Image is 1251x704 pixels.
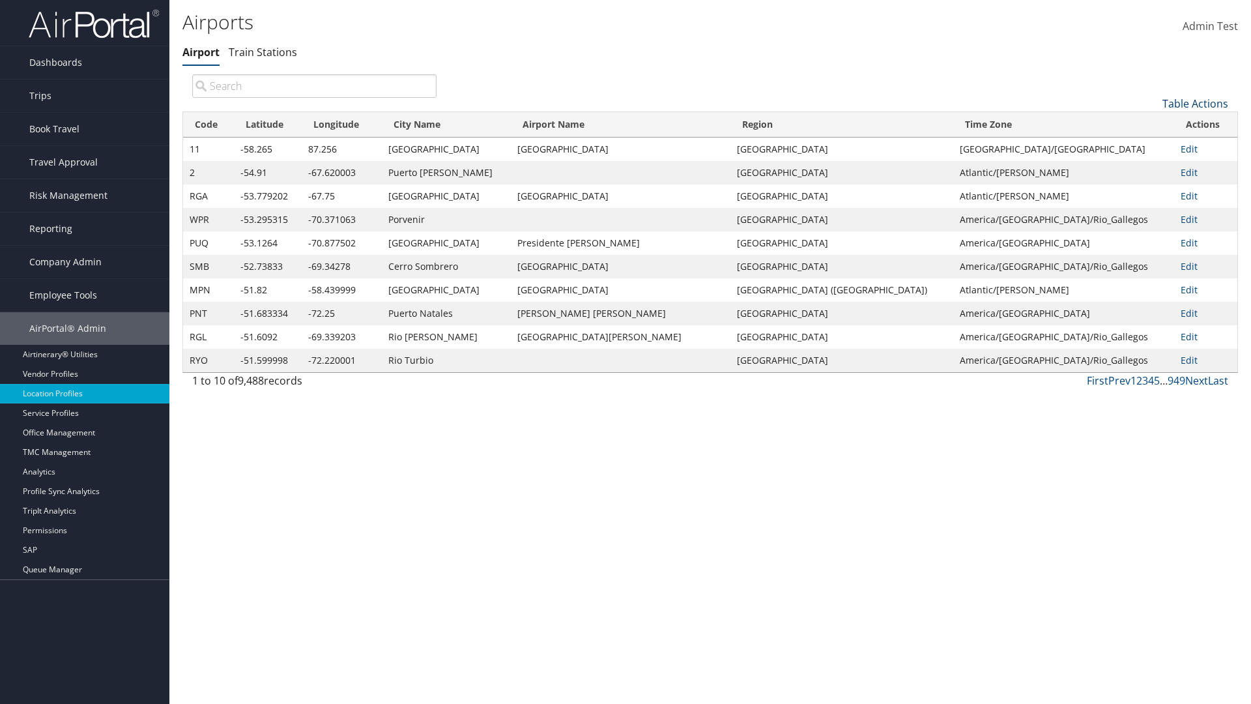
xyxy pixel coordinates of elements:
td: -53.295315 [234,208,302,231]
td: [GEOGRAPHIC_DATA] [382,231,511,255]
td: RGA [183,184,234,208]
a: Edit [1181,307,1198,319]
th: Longitude: activate to sort column ascending [302,112,382,138]
td: -52.73833 [234,255,302,278]
span: Travel Approval [29,146,98,179]
td: -70.371063 [302,208,382,231]
td: 11 [183,138,234,161]
td: Rio Turbio [382,349,511,372]
span: AirPortal® Admin [29,312,106,345]
td: Puerto [PERSON_NAME] [382,161,511,184]
td: [GEOGRAPHIC_DATA] [382,138,511,161]
td: Puerto Natales [382,302,511,325]
a: Edit [1181,354,1198,366]
td: [PERSON_NAME] [PERSON_NAME] [511,302,730,325]
td: 2 [183,161,234,184]
td: -51.82 [234,278,302,302]
td: [GEOGRAPHIC_DATA] [730,208,953,231]
th: City Name: activate to sort column ascending [382,112,511,138]
td: [GEOGRAPHIC_DATA] [730,231,953,255]
span: Company Admin [29,246,102,278]
td: PNT [183,302,234,325]
td: -69.34278 [302,255,382,278]
td: PUQ [183,231,234,255]
a: Edit [1181,143,1198,155]
td: -70.877502 [302,231,382,255]
td: America/[GEOGRAPHIC_DATA] [953,231,1174,255]
td: SMB [183,255,234,278]
td: [GEOGRAPHIC_DATA] [511,138,730,161]
td: -54.91 [234,161,302,184]
td: -53.1264 [234,231,302,255]
span: Employee Tools [29,279,97,312]
td: America/[GEOGRAPHIC_DATA]/Rio_Gallegos [953,208,1174,231]
td: -51.6092 [234,325,302,349]
td: [GEOGRAPHIC_DATA] ([GEOGRAPHIC_DATA]) [730,278,953,302]
div: 1 to 10 of records [192,373,437,395]
a: 949 [1168,374,1185,388]
a: Last [1208,374,1228,388]
td: Atlantic/[PERSON_NAME] [953,161,1174,184]
a: Next [1185,374,1208,388]
td: RGL [183,325,234,349]
td: [GEOGRAPHIC_DATA] [730,161,953,184]
a: Edit [1181,284,1198,296]
td: America/[GEOGRAPHIC_DATA]/Rio_Gallegos [953,325,1174,349]
a: Prev [1108,374,1130,388]
td: [GEOGRAPHIC_DATA] [382,278,511,302]
span: Dashboards [29,46,82,79]
td: [GEOGRAPHIC_DATA] [730,349,953,372]
th: Code: activate to sort column ascending [183,112,234,138]
td: -58.439999 [302,278,382,302]
th: Time Zone: activate to sort column ascending [953,112,1174,138]
td: America/[GEOGRAPHIC_DATA]/Rio_Gallegos [953,255,1174,278]
span: … [1160,374,1168,388]
td: -67.75 [302,184,382,208]
a: Edit [1181,330,1198,343]
td: [GEOGRAPHIC_DATA] [730,255,953,278]
td: [GEOGRAPHIC_DATA] [730,184,953,208]
td: -51.683334 [234,302,302,325]
span: Trips [29,80,51,112]
a: Edit [1181,190,1198,202]
span: Admin Test [1183,19,1238,33]
td: -72.25 [302,302,382,325]
td: [GEOGRAPHIC_DATA] [730,325,953,349]
td: -72.220001 [302,349,382,372]
td: [GEOGRAPHIC_DATA] [382,184,511,208]
td: Porvenir [382,208,511,231]
td: [GEOGRAPHIC_DATA]/[GEOGRAPHIC_DATA] [953,138,1174,161]
a: 5 [1154,374,1160,388]
span: Book Travel [29,113,79,145]
td: Presidente [PERSON_NAME] [511,231,730,255]
a: 1 [1130,374,1136,388]
td: Atlantic/[PERSON_NAME] [953,184,1174,208]
a: Airport [182,45,220,59]
td: Rio [PERSON_NAME] [382,325,511,349]
a: 4 [1148,374,1154,388]
td: RYO [183,349,234,372]
td: [GEOGRAPHIC_DATA][PERSON_NAME] [511,325,730,349]
td: -58.265 [234,138,302,161]
td: Cerro Sombrero [382,255,511,278]
a: Edit [1181,166,1198,179]
td: [GEOGRAPHIC_DATA] [511,255,730,278]
th: Latitude: activate to sort column descending [234,112,302,138]
td: [GEOGRAPHIC_DATA] [511,278,730,302]
th: Airport Name: activate to sort column ascending [511,112,730,138]
a: Table Actions [1162,96,1228,111]
td: America/[GEOGRAPHIC_DATA]/Rio_Gallegos [953,349,1174,372]
a: Edit [1181,260,1198,272]
a: Edit [1181,237,1198,249]
td: America/[GEOGRAPHIC_DATA] [953,302,1174,325]
td: [GEOGRAPHIC_DATA] [730,138,953,161]
span: Reporting [29,213,72,245]
td: 87.256 [302,138,382,161]
a: 3 [1142,374,1148,388]
span: Risk Management [29,179,108,212]
td: -67.620003 [302,161,382,184]
a: Admin Test [1183,7,1238,47]
th: Actions [1174,112,1237,138]
td: -69.339203 [302,325,382,349]
img: airportal-logo.png [29,8,159,39]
